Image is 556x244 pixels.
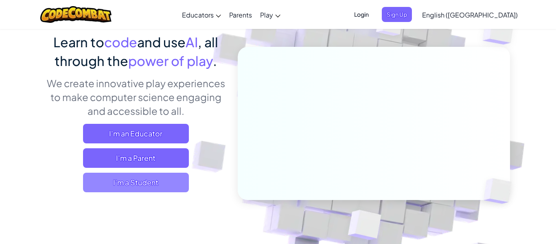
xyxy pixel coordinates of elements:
[225,4,256,26] a: Parents
[178,4,225,26] a: Educators
[418,4,522,26] a: English ([GEOGRAPHIC_DATA])
[46,76,225,118] p: We create innovative play experiences to make computer science engaging and accessible to all.
[260,11,273,19] span: Play
[213,53,217,69] span: .
[382,7,412,22] button: Sign Up
[83,173,189,192] button: I'm a Student
[349,7,374,22] button: Login
[83,124,189,143] a: I'm an Educator
[137,34,186,50] span: and use
[256,4,285,26] a: Play
[470,161,531,221] img: Overlap cubes
[182,11,214,19] span: Educators
[128,53,213,69] span: power of play
[83,148,189,168] a: I'm a Parent
[53,34,104,50] span: Learn to
[104,34,137,50] span: code
[40,6,112,23] img: CodeCombat logo
[422,11,518,19] span: English ([GEOGRAPHIC_DATA])
[186,34,198,50] span: AI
